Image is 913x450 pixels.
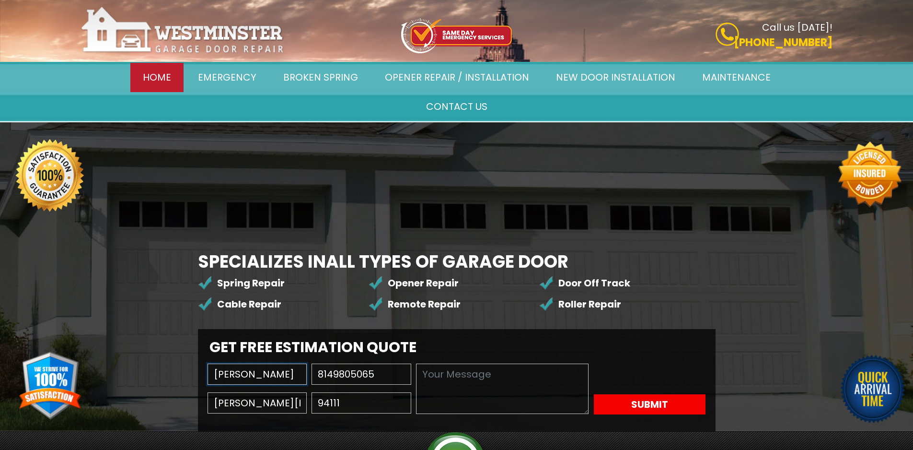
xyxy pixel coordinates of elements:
[594,364,706,392] iframe: reCAPTCHA
[198,249,568,274] b: Specializes in
[414,92,500,121] a: Contact Us
[369,272,539,294] li: Opener Repair
[130,63,184,92] a: Home
[690,63,783,92] a: Maintenance
[539,294,710,315] li: Roller Repair
[198,294,369,315] li: Cable Repair
[594,394,705,414] button: Submit
[539,272,710,294] li: Door Off Track
[591,35,832,50] p: [PHONE_NUMBER]
[312,392,411,414] input: Zip
[369,294,539,315] li: Remote Repair
[591,23,832,50] a: Call us [DATE]! [PHONE_NUMBER]
[271,63,370,92] a: Broken Spring
[326,249,568,274] span: All Types of Garage Door
[401,18,512,53] img: icon-top.png
[208,392,307,414] input: Enter email
[312,364,411,385] input: Phone
[198,272,369,294] li: Spring Repair
[203,339,711,356] h2: Get Free Estimation Quote
[81,6,286,55] img: Westminster.png
[208,364,307,385] input: Name
[762,21,832,34] b: Call us [DATE]!
[185,63,269,92] a: Emergency
[372,63,542,92] a: Opener Repair / Installation
[543,63,688,92] a: New door installation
